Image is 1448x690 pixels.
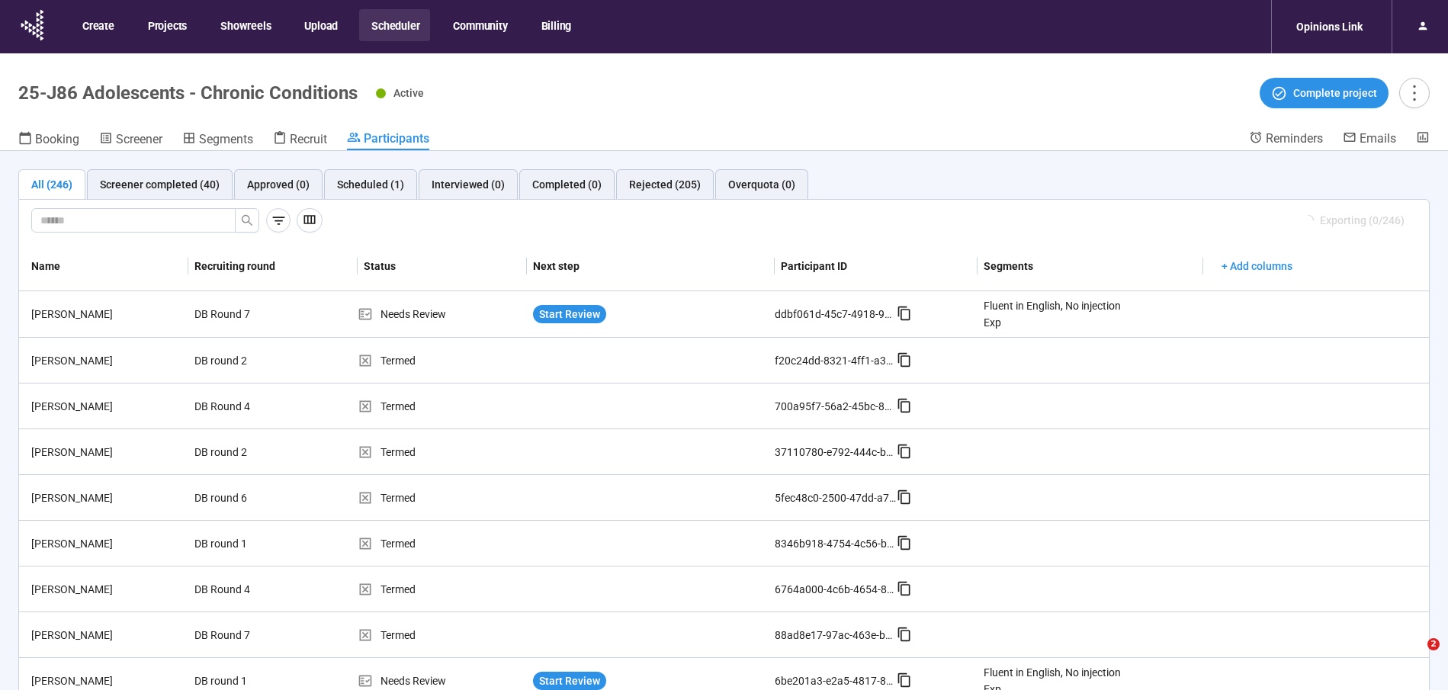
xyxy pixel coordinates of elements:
button: Showreels [208,9,281,41]
span: 2 [1427,638,1440,650]
h1: 25-J86 Adolescents - Chronic Conditions [18,82,358,104]
button: Start Review [533,305,606,323]
th: Name [19,242,188,291]
div: DB Round 4 [188,575,303,604]
button: Start Review [533,672,606,690]
a: Recruit [273,130,327,150]
div: Overquota (0) [728,176,795,193]
div: 700a95f7-56a2-45bc-81ab-ac2894e5c792 [775,398,897,415]
button: search [235,208,259,233]
th: Participant ID [775,242,978,291]
span: Complete project [1293,85,1377,101]
span: Recruit [290,132,327,146]
div: DB Round 4 [188,392,303,421]
button: Exporting (0/246) [1291,208,1417,233]
div: [PERSON_NAME] [25,398,188,415]
span: + Add columns [1222,258,1292,274]
div: Screener completed (40) [100,176,220,193]
div: Interviewed (0) [432,176,505,193]
button: + Add columns [1209,254,1305,278]
div: Termed [358,444,527,461]
div: [PERSON_NAME] [25,672,188,689]
div: All (246) [31,176,72,193]
div: [PERSON_NAME] [25,352,188,369]
div: DB round 6 [188,483,303,512]
div: 37110780-e792-444c-b330-d31c80a8ad34 [775,444,897,461]
button: Projects [136,9,197,41]
span: Exporting (0/246) [1320,212,1405,229]
a: Reminders [1249,130,1323,149]
div: Needs Review [358,306,527,323]
th: Recruiting round [188,242,358,291]
span: Segments [199,132,253,146]
div: Termed [358,627,527,643]
button: Billing [529,9,583,41]
div: DB Round 7 [188,300,303,329]
span: Screener [116,132,162,146]
th: Next step [527,242,775,291]
a: Participants [347,130,429,150]
th: Segments [978,242,1203,291]
button: Complete project [1260,78,1389,108]
span: more [1404,82,1424,103]
span: Start Review [539,672,600,689]
a: Segments [182,130,253,150]
div: [PERSON_NAME] [25,444,188,461]
div: Termed [358,581,527,598]
button: Create [70,9,125,41]
div: 88ad8e17-97ac-463e-b604-095a10f99d15 [775,627,897,643]
span: Active [393,87,424,99]
div: Fluent in English, No injection Exp [984,297,1124,331]
iframe: Intercom live chat [1396,638,1433,675]
span: Start Review [539,306,600,323]
div: DB round 2 [188,346,303,375]
div: DB round 1 [188,529,303,558]
div: [PERSON_NAME] [25,581,188,598]
span: search [241,214,253,226]
div: DB Round 7 [188,621,303,650]
span: Booking [35,132,79,146]
div: Scheduled (1) [337,176,404,193]
div: Approved (0) [247,176,310,193]
div: Needs Review [358,672,527,689]
div: Termed [358,535,527,552]
a: Booking [18,130,79,150]
div: Opinions Link [1287,12,1372,41]
div: [PERSON_NAME] [25,535,188,552]
a: Emails [1343,130,1396,149]
div: 6764a000-4c6b-4654-8ce3-72a4d54ab6b5 [775,581,897,598]
button: Community [441,9,518,41]
button: Scheduler [359,9,430,41]
div: [PERSON_NAME] [25,306,188,323]
div: [PERSON_NAME] [25,489,188,506]
div: Termed [358,352,527,369]
span: Reminders [1266,131,1323,146]
th: Status [358,242,527,291]
button: more [1399,78,1430,108]
div: 8346b918-4754-4c56-b29f-c7b678046be1 [775,535,897,552]
div: Completed (0) [532,176,602,193]
div: ddbf061d-45c7-4918-95b0-20b65e507256 [775,306,897,323]
div: Rejected (205) [629,176,701,193]
div: [PERSON_NAME] [25,627,188,643]
div: DB round 2 [188,438,303,467]
div: f20c24dd-8321-4ff1-a358-e7c76eada137 [775,352,897,369]
button: Upload [292,9,348,41]
a: Screener [99,130,162,150]
div: Termed [358,398,527,415]
span: Emails [1360,131,1396,146]
div: 6be201a3-e2a5-4817-8e6b-6c66daf2b33d [775,672,897,689]
div: Termed [358,489,527,506]
div: 5fec48c0-2500-47dd-a7a7-1137b1f44853 [775,489,897,506]
span: Participants [364,131,429,146]
span: loading [1303,215,1314,226]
